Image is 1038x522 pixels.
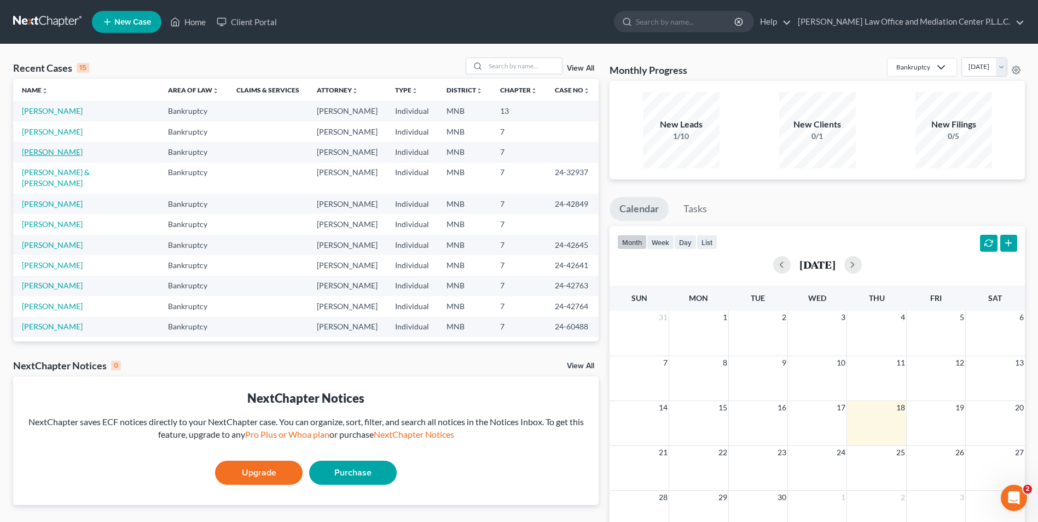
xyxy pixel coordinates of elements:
a: Calendar [610,197,669,221]
td: [PERSON_NAME] [308,276,386,296]
td: [PERSON_NAME] [308,296,386,316]
button: week [647,235,674,250]
a: Home [165,12,211,32]
div: 1/10 [643,131,720,142]
td: Bankruptcy [159,142,228,162]
a: Chapterunfold_more [500,86,537,94]
a: [PERSON_NAME] [22,106,83,115]
td: MNB [438,194,491,214]
td: MNB [438,296,491,316]
a: Case Nounfold_more [555,86,590,94]
div: 0 [111,361,121,370]
span: 2 [781,311,787,324]
a: Nameunfold_more [22,86,48,94]
span: 25 [895,446,906,459]
span: Thu [869,293,885,303]
span: 9 [781,356,787,369]
a: Tasks [674,197,717,221]
a: [PERSON_NAME] [22,199,83,208]
i: unfold_more [531,88,537,94]
span: 14 [658,401,669,414]
a: [PERSON_NAME] [22,127,83,136]
span: 23 [776,446,787,459]
span: 29 [717,491,728,504]
td: Bankruptcy [159,121,228,142]
td: 7 [491,337,546,368]
span: 3 [959,491,965,504]
a: Upgrade [215,461,303,485]
td: Individual [386,276,438,296]
button: list [697,235,717,250]
td: Individual [386,337,438,368]
a: [PERSON_NAME] [22,260,83,270]
i: unfold_more [212,88,219,94]
button: month [617,235,647,250]
td: 24-42645 [546,235,599,255]
td: 7 [491,296,546,316]
td: [PERSON_NAME] [308,163,386,194]
span: 15 [717,401,728,414]
a: [PERSON_NAME] [22,301,83,311]
td: [PERSON_NAME] [308,142,386,162]
i: unfold_more [411,88,418,94]
span: 2 [1023,485,1032,494]
td: 7 [491,163,546,194]
a: [PERSON_NAME] [22,240,83,250]
td: Individual [386,194,438,214]
a: Area of Lawunfold_more [168,86,219,94]
div: New Clients [779,118,856,131]
div: NextChapter saves ECF notices directly to your NextChapter case. You can organize, sort, filter, ... [22,416,590,441]
td: Bankruptcy [159,255,228,275]
input: Search by name... [485,58,562,74]
td: MNB [438,121,491,142]
td: Individual [386,121,438,142]
td: [PERSON_NAME] [308,101,386,121]
td: Bankruptcy [159,101,228,121]
td: 24-41887 [546,337,599,368]
div: New Leads [643,118,720,131]
input: Search by name... [636,11,736,32]
span: Fri [930,293,942,303]
button: day [674,235,697,250]
a: Client Portal [211,12,282,32]
td: 7 [491,194,546,214]
div: 15 [77,63,89,73]
td: Bankruptcy [159,163,228,194]
td: Bankruptcy [159,317,228,337]
i: unfold_more [352,88,358,94]
td: Individual [386,101,438,121]
span: 11 [895,356,906,369]
td: Individual [386,255,438,275]
span: 1 [840,491,846,504]
span: 3 [840,311,846,324]
span: 7 [662,356,669,369]
span: New Case [114,18,151,26]
span: 4 [900,311,906,324]
td: [PERSON_NAME] [308,214,386,234]
span: 5 [959,311,965,324]
span: 28 [658,491,669,504]
td: MNB [438,235,491,255]
td: MNB [438,163,491,194]
span: 30 [776,491,787,504]
td: Bankruptcy [159,235,228,255]
span: 10 [836,356,846,369]
td: 7 [491,317,546,337]
td: 24-42849 [546,194,599,214]
a: NextChapter Notices [374,429,454,439]
td: 13 [491,101,546,121]
td: [PERSON_NAME] [308,194,386,214]
td: Individual [386,235,438,255]
div: NextChapter Notices [13,359,121,372]
td: [PERSON_NAME] [308,337,386,368]
span: Wed [808,293,826,303]
td: Bankruptcy [159,214,228,234]
a: Attorneyunfold_more [317,86,358,94]
span: 2 [900,491,906,504]
span: 18 [895,401,906,414]
td: Bankruptcy [159,276,228,296]
a: [PERSON_NAME] [22,281,83,290]
td: Individual [386,142,438,162]
td: MNB [438,101,491,121]
a: View All [567,65,594,72]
